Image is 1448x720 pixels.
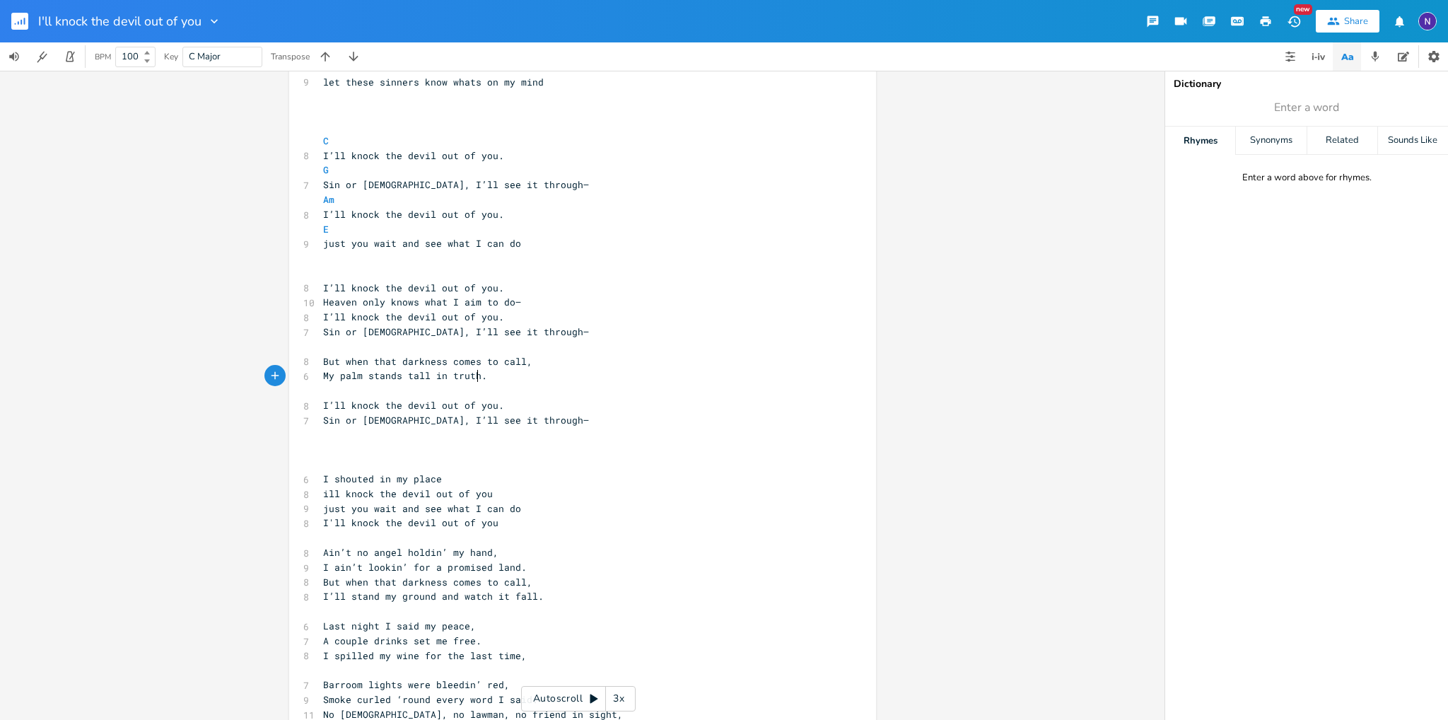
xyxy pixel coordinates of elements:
div: New [1294,4,1312,15]
span: A couple drinks set me free. [323,634,481,647]
span: But when that darkness comes to call, [323,576,532,588]
span: Sin or [DEMOGRAPHIC_DATA], I’ll see it through— [323,178,589,191]
span: I’ll knock the devil out of you. [323,208,504,221]
span: Am [323,193,334,206]
span: Heaven only knows what I aim to do— [323,296,521,308]
span: just you wait and see what I can do [323,237,521,250]
span: I ain’t lookin’ for a promised land. [323,561,527,574]
img: Nathan Seeger [1418,12,1437,30]
span: C [323,134,329,147]
span: Last night I said my peace, [323,620,476,632]
span: My palm stands tall in truth. [323,369,487,382]
div: Rhymes [1165,127,1235,155]
span: just you wait and see what I can do [323,502,521,515]
div: BPM [95,53,111,61]
button: Share [1316,10,1379,33]
div: Synonyms [1236,127,1306,155]
span: Barroom lights were bleedin’ red, [323,678,510,691]
div: 3x [606,686,631,712]
span: let these sinners know whats on my mind [323,76,544,88]
span: C Major [189,50,221,63]
span: But when that darkness comes to call, [323,355,532,368]
div: Related [1307,127,1377,155]
span: I'll knock the devil out of you [323,516,498,529]
div: Autoscroll [521,686,636,712]
span: Ain’t no angel holdin’ my hand, [323,546,498,559]
div: Enter a word above for rhymes. [1242,172,1372,184]
span: Smoke curled ‘round every word I said. [323,693,538,706]
span: I’ll knock the devil out of you. [323,149,504,162]
span: I spilled my wine for the last time, [323,649,527,662]
div: Transpose [271,52,310,61]
span: Sin or [DEMOGRAPHIC_DATA], I’ll see it through— [323,325,589,338]
button: New [1280,8,1308,34]
span: Sin or [DEMOGRAPHIC_DATA], I’ll see it through— [323,414,589,426]
span: G [323,163,329,176]
span: I’ll knock the devil out of you. [323,281,504,294]
div: Share [1344,15,1368,28]
span: E [323,61,329,74]
span: I’ll knock the devil out of you. [323,399,504,412]
div: Key [164,52,178,61]
div: Dictionary [1174,79,1440,89]
span: Enter a word [1274,100,1339,116]
span: ill knock the devil out of you [323,487,493,500]
span: I'll knock the devil out of you [38,15,202,28]
span: I shouted in my place [323,472,442,485]
span: I’ll knock the devil out of you. [323,310,504,323]
span: E [323,223,329,236]
span: I’ll stand my ground and watch it fall. [323,590,544,603]
div: Sounds Like [1378,127,1448,155]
